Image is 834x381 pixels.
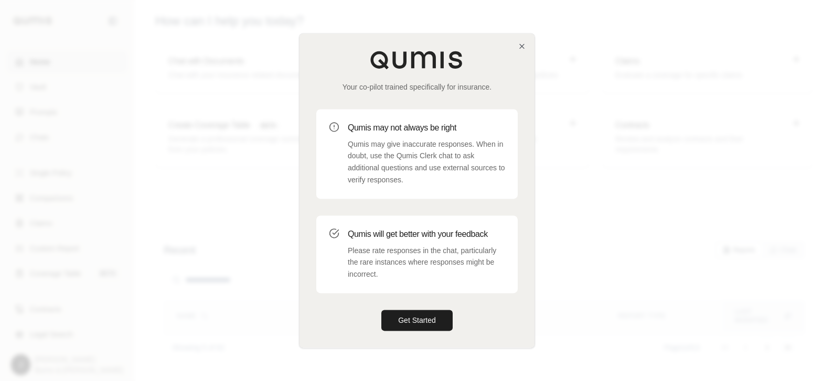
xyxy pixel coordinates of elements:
p: Qumis may give inaccurate responses. When in doubt, use the Qumis Clerk chat to ask additional qu... [348,138,505,186]
button: Get Started [381,310,453,331]
img: Qumis Logo [370,50,464,69]
p: Your co-pilot trained specifically for insurance. [316,82,518,92]
p: Please rate responses in the chat, particularly the rare instances where responses might be incor... [348,245,505,280]
h3: Qumis may not always be right [348,122,505,134]
h3: Qumis will get better with your feedback [348,228,505,241]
